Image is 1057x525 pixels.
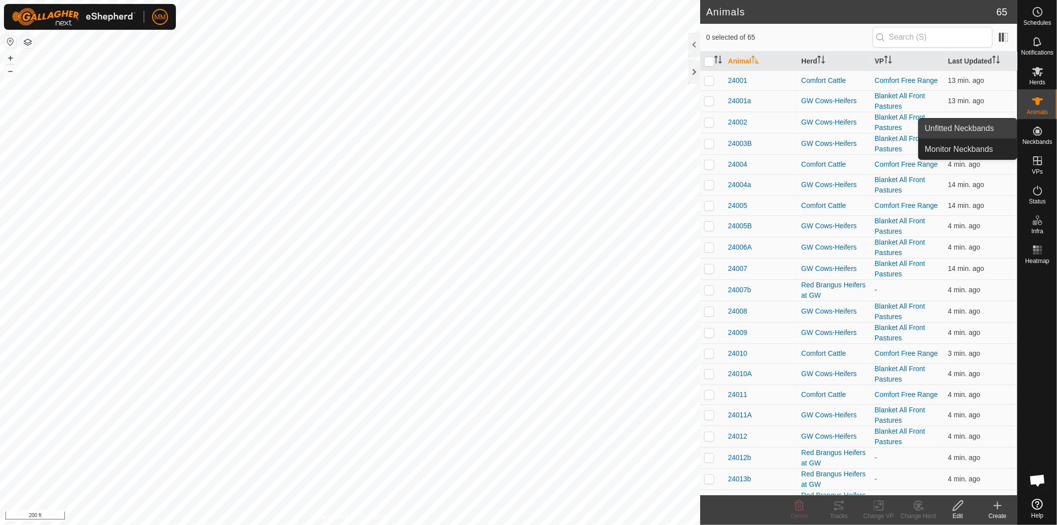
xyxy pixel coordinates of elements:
div: Comfort Cattle [801,75,867,86]
div: GW Cows-Heifers [801,431,867,442]
span: Sep 14, 2025, 10:32 AM [948,160,980,168]
span: 24006A [728,242,752,253]
div: GW Cows-Heifers [801,180,867,190]
h2: Animals [706,6,997,18]
span: Sep 14, 2025, 10:32 AM [948,411,980,419]
div: Comfort Cattle [801,348,867,359]
span: Sep 14, 2025, 10:32 AM [948,391,980,398]
a: Blanket All Front Pastures [875,324,925,342]
a: Blanket All Front Pastures [875,260,925,278]
span: 24007 [728,263,747,274]
span: 24001a [728,96,751,106]
a: Blanket All Front Pastures [875,427,925,446]
span: 24002 [728,117,747,128]
span: 24005 [728,200,747,211]
div: Red Brangus Heifers at GW [801,448,867,468]
app-display-virtual-paddock-transition: - [875,286,877,294]
span: 24005B [728,221,752,231]
a: Blanket All Front Pastures [875,365,925,383]
div: GW Cows-Heifers [801,328,867,338]
span: Sep 14, 2025, 10:31 AM [948,222,980,230]
div: GW Cows-Heifers [801,263,867,274]
a: Help [1018,495,1057,523]
img: Gallagher Logo [12,8,136,26]
a: Blanket All Front Pastures [875,302,925,321]
span: 0 selected of 65 [706,32,873,43]
span: Schedules [1023,20,1051,26]
a: Blanket All Front Pastures [875,238,925,257]
div: Red Brangus Heifers at GW [801,280,867,301]
button: – [4,65,16,77]
span: 24010A [728,369,752,379]
a: Blanket All Front Pastures [875,217,925,235]
span: Heatmap [1025,258,1050,264]
a: Comfort Free Range [875,349,938,357]
th: Animal [724,52,797,71]
th: VP [871,52,944,71]
span: Sep 14, 2025, 10:32 AM [948,243,980,251]
span: VPs [1032,169,1043,175]
a: Unfitted Neckbands [919,119,1017,138]
span: 24012 [728,431,747,442]
span: Sep 14, 2025, 10:22 AM [948,76,984,84]
div: GW Cows-Heifers [801,306,867,317]
span: 24010 [728,348,747,359]
div: Edit [938,512,978,521]
a: Blanket All Front Pastures [875,176,925,194]
div: Comfort Cattle [801,390,867,400]
span: Unfitted Neckbands [925,123,994,134]
span: Sep 14, 2025, 10:31 AM [948,475,980,483]
span: Sep 14, 2025, 10:31 AM [948,370,980,378]
a: Comfort Free Range [875,160,938,168]
app-display-virtual-paddock-transition: - [875,454,877,461]
span: MM [154,12,166,22]
input: Search (S) [873,27,993,48]
span: 24004 [728,159,747,170]
span: Sep 14, 2025, 10:21 AM [948,264,984,272]
span: Herds [1029,79,1045,85]
span: Sep 14, 2025, 10:31 AM [948,286,980,294]
a: Contact Us [360,512,389,521]
div: Comfort Cattle [801,200,867,211]
span: Sep 14, 2025, 10:22 AM [948,97,984,105]
a: Privacy Policy [311,512,348,521]
div: GW Cows-Heifers [801,242,867,253]
span: Delete [791,513,808,520]
span: Neckbands [1022,139,1052,145]
span: Sep 14, 2025, 10:32 AM [948,307,980,315]
div: Open chat [1023,465,1053,495]
p-sorticon: Activate to sort [884,57,892,65]
div: GW Cows-Heifers [801,117,867,128]
span: Infra [1031,228,1043,234]
span: Sep 14, 2025, 10:22 AM [948,181,984,189]
span: Help [1031,513,1044,519]
span: Notifications [1021,50,1054,56]
span: 24004a [728,180,751,190]
th: Herd [797,52,871,71]
button: Map Layers [22,36,34,48]
a: Comfort Free Range [875,391,938,398]
div: Change Herd [898,512,938,521]
div: Red Brangus Heifers at GW [801,490,867,511]
a: Monitor Neckbands [919,139,1017,159]
span: 24007b [728,285,751,295]
p-sorticon: Activate to sort [714,57,722,65]
a: Blanket All Front Pastures [875,113,925,131]
span: 24013b [728,474,751,484]
p-sorticon: Activate to sort [817,57,825,65]
span: Monitor Neckbands [925,143,993,155]
div: GW Cows-Heifers [801,410,867,420]
span: Sep 14, 2025, 10:31 AM [948,432,980,440]
div: GW Cows-Heifers [801,221,867,231]
div: GW Cows-Heifers [801,96,867,106]
app-display-virtual-paddock-transition: - [875,475,877,483]
div: Tracks [819,512,859,521]
a: Blanket All Front Pastures [875,92,925,110]
span: Sep 14, 2025, 10:22 AM [948,201,984,209]
p-sorticon: Activate to sort [751,57,759,65]
p-sorticon: Activate to sort [992,57,1000,65]
span: 24001 [728,75,747,86]
button: Reset Map [4,36,16,48]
